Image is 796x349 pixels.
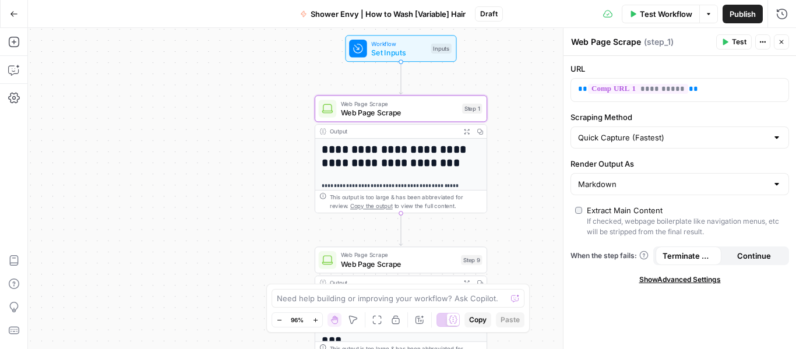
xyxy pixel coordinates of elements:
[496,312,524,327] button: Paste
[341,99,458,108] span: Web Page Scrape
[330,127,457,136] div: Output
[570,111,789,123] label: Scraping Method
[575,207,582,214] input: Extract Main ContentIf checked, webpage boilerplate like navigation menus, etc will be stripped f...
[293,5,473,23] button: Shower Envy | How to Wash [Variable] Hair
[570,158,789,170] label: Render Output As
[431,44,452,54] div: Inputs
[399,62,403,94] g: Edge from start to step_1
[291,315,304,325] span: 96%
[480,9,498,19] span: Draft
[737,250,771,262] span: Continue
[640,8,692,20] span: Test Workflow
[341,258,457,269] span: Web Page Scrape
[570,63,789,75] label: URL
[330,279,457,287] div: Output
[464,312,491,327] button: Copy
[461,255,482,265] div: Step 9
[578,132,767,143] input: Quick Capture (Fastest)
[371,39,427,48] span: Workflow
[721,246,787,265] button: Continue
[644,36,674,48] span: ( step_1 )
[730,8,756,20] span: Publish
[330,193,482,211] div: This output is too large & has been abbreviated for review. to view the full content.
[311,8,466,20] span: Shower Envy | How to Wash [Variable] Hair
[371,47,427,58] span: Set Inputs
[570,251,649,261] a: When the step fails:
[732,37,746,47] span: Test
[462,104,482,114] div: Step 1
[341,107,458,118] span: Web Page Scrape
[716,34,752,50] button: Test
[587,205,663,216] div: Extract Main Content
[501,315,520,325] span: Paste
[723,5,763,23] button: Publish
[578,178,767,190] input: Markdown
[315,35,487,62] div: WorkflowSet InputsInputs
[399,213,403,245] g: Edge from step_1 to step_9
[639,274,721,285] span: Show Advanced Settings
[469,315,487,325] span: Copy
[587,216,784,237] div: If checked, webpage boilerplate like navigation menus, etc will be stripped from the final result.
[341,251,457,259] span: Web Page Scrape
[663,250,714,262] span: Terminate Workflow
[350,203,393,209] span: Copy the output
[571,36,641,48] textarea: Web Page Scrape
[622,5,699,23] button: Test Workflow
